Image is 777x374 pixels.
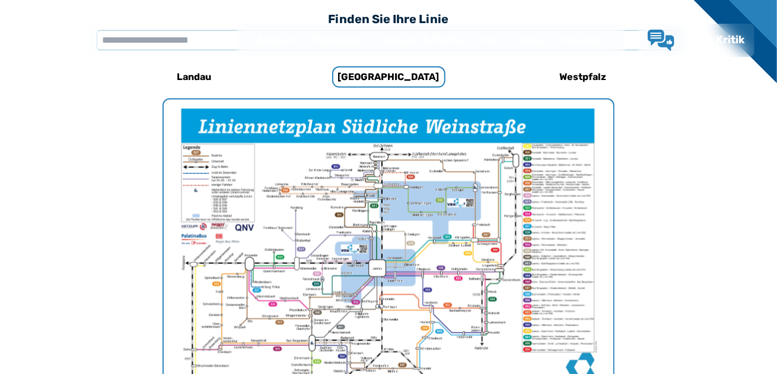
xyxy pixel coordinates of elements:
[555,68,612,87] h6: Westpfalz
[172,68,216,87] h6: Landau
[97,6,680,32] h3: Finden Sie Ihre Linie
[504,63,662,91] a: Westpfalz
[115,63,273,91] a: Landau
[648,30,745,51] a: Lob & Kritik
[509,25,554,56] a: Jobs
[304,25,371,56] a: Fahrplan
[38,32,84,49] img: QNV Logo
[38,28,84,52] a: QNV Logo
[371,25,473,56] a: Tickets & Tarife
[473,25,509,56] a: Wir
[554,25,616,56] a: Kontakt
[684,33,745,46] span: Lob & Kritik
[332,66,445,88] h6: [GEOGRAPHIC_DATA]
[310,63,467,91] a: [GEOGRAPHIC_DATA]
[246,25,304,56] a: Aktuell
